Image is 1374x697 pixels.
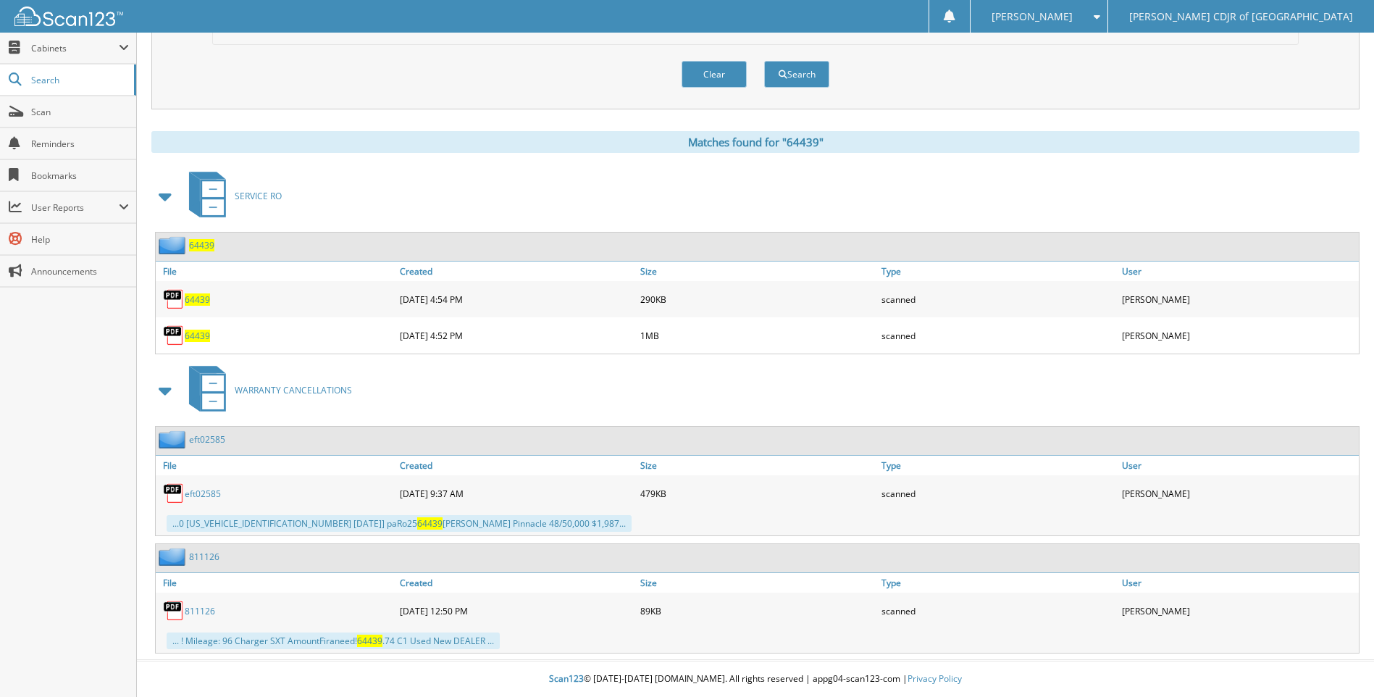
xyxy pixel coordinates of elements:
div: scanned [878,321,1118,350]
div: [PERSON_NAME] [1118,596,1359,625]
a: eft02585 [185,488,221,500]
button: Clear [682,61,747,88]
span: Announcements [31,265,129,277]
a: 64439 [189,239,214,251]
img: PDF.png [163,483,185,504]
a: File [156,456,396,475]
img: PDF.png [163,325,185,346]
iframe: Chat Widget [1302,627,1374,697]
div: ... ! Mileage: 96 Charger SXT AmountFiraneed! .74 C1 Used New DEALER ... [167,633,500,649]
a: File [156,262,396,281]
span: SERVICE RO [235,190,282,202]
div: [DATE] 9:37 AM [396,479,637,508]
a: 64439 [185,293,210,306]
div: scanned [878,479,1118,508]
a: Type [878,456,1118,475]
a: Type [878,573,1118,593]
a: eft02585 [189,433,225,446]
a: SERVICE RO [180,167,282,225]
span: Scan [31,106,129,118]
a: User [1118,573,1359,593]
span: Reminders [31,138,129,150]
span: Search [31,74,127,86]
a: 64439 [185,330,210,342]
span: Cabinets [31,42,119,54]
div: 479KB [637,479,877,508]
span: WARRANTY CANCELLATIONS [235,384,352,396]
div: [DATE] 12:50 PM [396,596,637,625]
a: Created [396,456,637,475]
div: 89KB [637,596,877,625]
span: 64439 [417,517,443,530]
span: Bookmarks [31,170,129,182]
a: 811126 [189,551,219,563]
div: [PERSON_NAME] [1118,285,1359,314]
a: Created [396,262,637,281]
a: File [156,573,396,593]
div: [PERSON_NAME] [1118,321,1359,350]
img: PDF.png [163,600,185,622]
div: [DATE] 4:54 PM [396,285,637,314]
div: Matches found for "64439" [151,131,1360,153]
div: 1MB [637,321,877,350]
a: 811126 [185,605,215,617]
a: Created [396,573,637,593]
div: 290KB [637,285,877,314]
a: Size [637,573,877,593]
img: folder2.png [159,548,189,566]
a: Size [637,456,877,475]
a: Size [637,262,877,281]
button: Search [764,61,829,88]
img: folder2.png [159,236,189,254]
div: ...0 [US_VEHICLE_IDENTIFICATION_NUMBER] [DATE]] paRo25 [PERSON_NAME] Pinnacle 48/50,000 $1,987... [167,515,632,532]
a: Privacy Policy [908,672,962,685]
a: WARRANTY CANCELLATIONS [180,362,352,419]
span: User Reports [31,201,119,214]
div: © [DATE]-[DATE] [DOMAIN_NAME]. All rights reserved | appg04-scan123-com | [137,661,1374,697]
div: [DATE] 4:52 PM [396,321,637,350]
a: User [1118,262,1359,281]
span: Scan123 [549,672,584,685]
img: folder2.png [159,430,189,448]
a: Type [878,262,1118,281]
span: [PERSON_NAME] [992,12,1073,21]
span: 64439 [357,635,382,647]
div: [PERSON_NAME] [1118,479,1359,508]
span: Help [31,233,129,246]
img: scan123-logo-white.svg [14,7,123,26]
a: User [1118,456,1359,475]
div: scanned [878,596,1118,625]
div: scanned [878,285,1118,314]
img: PDF.png [163,288,185,310]
span: [PERSON_NAME] CDJR of [GEOGRAPHIC_DATA] [1129,12,1353,21]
